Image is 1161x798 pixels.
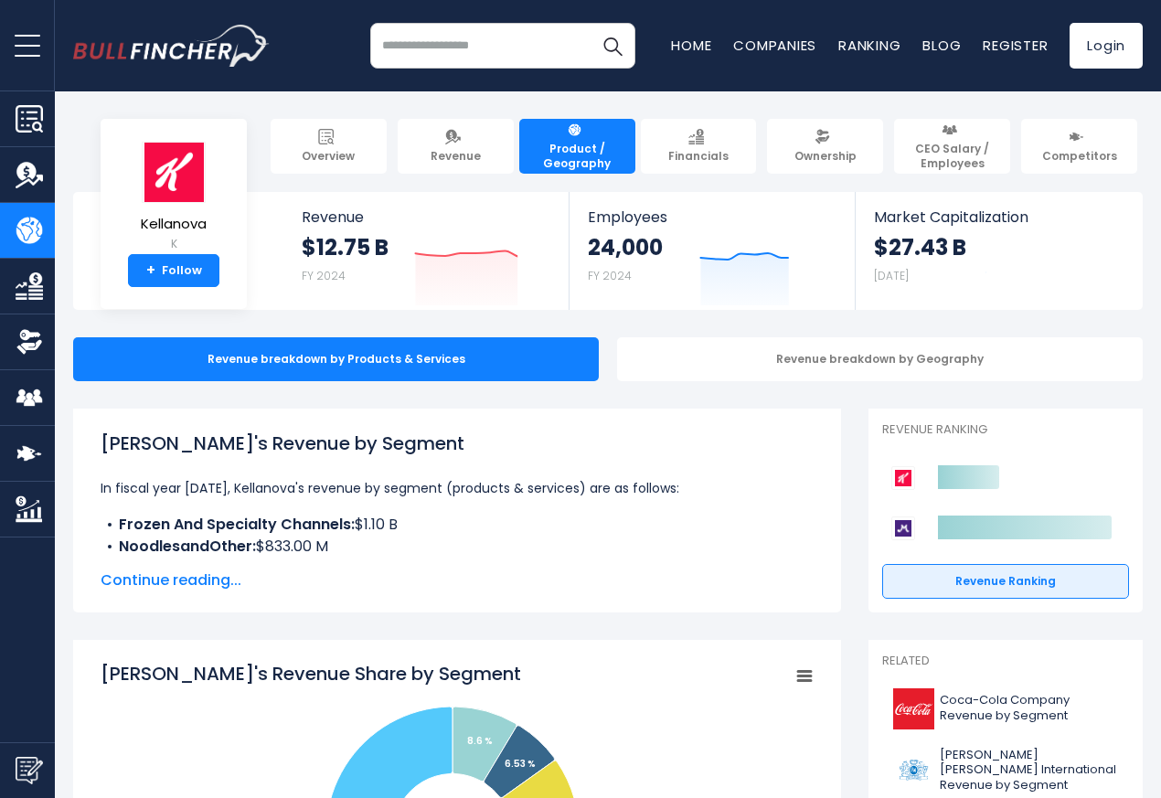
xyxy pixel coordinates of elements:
span: Market Capitalization [874,208,1123,226]
b: NoodlesandOther: [119,536,256,557]
a: Revenue [398,119,514,174]
a: Revenue $12.75 B FY 2024 [283,192,570,310]
img: KO logo [893,688,934,729]
span: Employees [588,208,836,226]
div: Revenue breakdown by Products & Services [73,337,599,381]
a: Kellanova K [140,141,208,255]
a: Home [671,36,711,55]
tspan: 6.53 % [505,757,536,771]
span: Overview [302,149,355,164]
button: Search [590,23,635,69]
a: Companies [733,36,816,55]
a: Register [983,36,1048,55]
span: Financials [668,149,729,164]
span: Coca-Cola Company Revenue by Segment [940,693,1118,724]
a: Overview [271,119,387,174]
a: +Follow [128,254,219,287]
span: Ownership [794,149,857,164]
a: Revenue Ranking [882,564,1129,599]
p: In fiscal year [DATE], Kellanova's revenue by segment (products & services) are as follows: [101,477,814,499]
p: Revenue Ranking [882,422,1129,438]
a: Employees 24,000 FY 2024 [570,192,854,310]
a: Blog [922,36,961,55]
strong: 24,000 [588,233,663,261]
a: Competitors [1021,119,1137,174]
span: Competitors [1042,149,1117,164]
small: FY 2024 [302,268,346,283]
strong: $12.75 B [302,233,389,261]
span: Revenue [431,149,481,164]
span: CEO Salary / Employees [902,142,1002,170]
li: $1.10 B [101,514,814,536]
strong: + [146,262,155,279]
p: Related [882,654,1129,669]
small: K [141,236,207,252]
div: Revenue breakdown by Geography [617,337,1143,381]
small: [DATE] [874,268,909,283]
a: Financials [641,119,757,174]
a: Login [1070,23,1143,69]
tspan: 8.6 % [467,734,493,748]
img: Mondelez International competitors logo [891,516,915,540]
li: $833.00 M [101,536,814,558]
img: bullfincher logo [73,25,270,67]
strong: $27.43 B [874,233,966,261]
b: Frozen And Specialty Channels: [119,514,355,535]
a: CEO Salary / Employees [894,119,1010,174]
a: Coca-Cola Company Revenue by Segment [882,684,1129,734]
span: Kellanova [141,217,207,232]
a: Market Capitalization $27.43 B [DATE] [856,192,1141,310]
a: Ranking [838,36,900,55]
span: Product / Geography [527,142,627,170]
img: Ownership [16,328,43,356]
a: Go to homepage [73,25,270,67]
span: Revenue [302,208,551,226]
a: Product / Geography [519,119,635,174]
a: Ownership [767,119,883,174]
img: PM logo [893,750,934,791]
tspan: [PERSON_NAME]'s Revenue Share by Segment [101,661,521,686]
span: [PERSON_NAME] [PERSON_NAME] International Revenue by Segment [940,748,1118,794]
span: Continue reading... [101,569,814,591]
h1: [PERSON_NAME]'s Revenue by Segment [101,430,814,457]
img: Kellanova competitors logo [891,466,915,490]
small: FY 2024 [588,268,632,283]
